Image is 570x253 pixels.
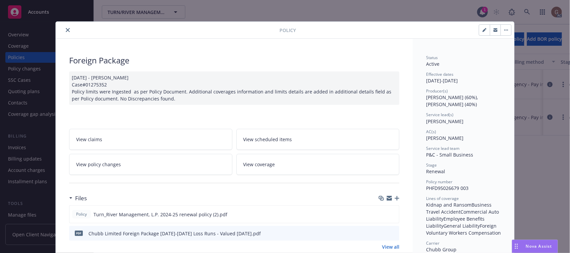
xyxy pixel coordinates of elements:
span: Renewal [426,168,445,175]
h3: Files [75,194,87,203]
button: Nova Assist [512,240,558,253]
span: Policy number [426,179,452,185]
span: Employee Benefits Liability [426,216,486,229]
button: close [64,26,72,34]
span: Status [426,55,438,60]
span: [PERSON_NAME] (60%), [PERSON_NAME] (40%) [426,94,480,107]
span: P&C - Small Business [426,152,473,158]
span: View policy changes [76,161,121,168]
span: pdf [75,231,83,236]
button: download file [380,211,385,218]
button: preview file [390,211,396,218]
a: View scheduled items [236,129,400,150]
span: Turn_River Management, L.P. 2024-25 renewal policy (2).pdf [93,211,227,218]
span: Chubb Group [426,246,456,253]
button: preview file [391,230,397,237]
span: Stage [426,162,437,168]
a: View all [382,243,399,250]
div: [DATE] - [DATE] [426,71,501,84]
div: [DATE] - [PERSON_NAME] Case#01275352 Policy limits were Ingested as per Policy Document. Addition... [69,71,399,105]
a: View coverage [236,154,400,175]
span: Lines of coverage [426,196,459,201]
span: Active [426,61,439,67]
span: General Liability [443,223,480,229]
span: Producer(s) [426,88,448,94]
div: Drag to move [512,240,521,253]
a: View claims [69,129,232,150]
div: Foreign Package [69,55,399,66]
div: Files [69,194,87,203]
span: AC(s) [426,129,436,135]
span: Kidnap and Ransom [426,202,471,208]
span: Effective dates [426,71,453,77]
span: Business Travel Accident [426,202,493,215]
span: Commercial Auto Liability [426,209,500,222]
span: [PERSON_NAME] [426,135,463,141]
span: Nova Assist [526,243,552,249]
span: [PERSON_NAME] [426,118,463,124]
span: Policy [279,27,296,34]
span: Carrier [426,240,439,246]
a: View policy changes [69,154,232,175]
span: Service lead team [426,146,459,151]
span: Foreign Voluntary Workers Compensation [426,223,501,236]
div: Chubb Limited Foreign Package [DATE]-[DATE] Loss Runs - Valued [DATE].pdf [88,230,261,237]
button: download file [380,230,385,237]
span: Policy [75,211,88,217]
span: View scheduled items [243,136,292,143]
span: PHFD95026679 003 [426,185,468,191]
span: View coverage [243,161,275,168]
span: Service lead(s) [426,112,453,117]
span: View claims [76,136,102,143]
